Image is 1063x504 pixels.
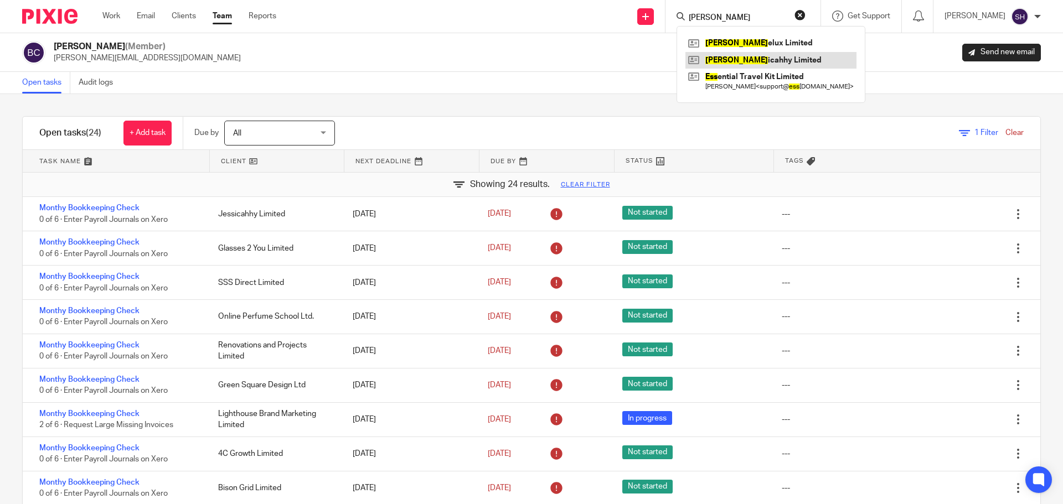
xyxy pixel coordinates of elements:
div: Bison Grid Limited [207,477,342,499]
span: [DATE] [488,278,511,286]
div: [DATE] [342,237,476,259]
a: Send new email [962,44,1041,61]
div: Jessicahhy Limited [207,203,342,225]
span: Not started [622,240,673,254]
span: Not started [622,206,673,220]
span: [DATE] [488,450,511,458]
a: Monthy Bookkeeping Check [39,376,140,383]
span: 0 of 6 · Enter Payroll Journals on Xero [39,250,168,258]
span: Filter [974,129,998,137]
a: Monthy Bookkeeping Check [39,273,140,280]
a: Email [137,11,155,22]
a: Monthy Bookkeeping Check [39,479,140,486]
div: --- [782,414,790,425]
span: Status [626,156,653,165]
span: 1 [974,129,979,137]
a: Clear [1005,129,1024,137]
span: Not started [622,274,673,288]
img: svg%3E [1011,8,1029,25]
div: Renovations and Projects Limited [207,334,342,368]
img: svg%3E [22,41,45,64]
span: Not started [622,342,673,356]
div: [DATE] [342,203,476,225]
div: --- [782,243,790,254]
input: Search [688,13,787,23]
a: Monthy Bookkeeping Check [39,204,140,212]
div: [DATE] [342,340,476,362]
span: 0 of 6 · Enter Payroll Journals on Xero [39,353,168,361]
a: Audit logs [79,72,121,93]
div: 4C Growth Limited [207,443,342,465]
div: --- [782,277,790,288]
p: Due by [194,127,219,138]
span: 0 of 6 · Enter Payroll Journals on Xero [39,284,168,292]
span: [DATE] [488,210,511,218]
div: [DATE] [342,443,476,465]
h1: Open tasks [39,127,101,139]
a: Clients [172,11,196,22]
span: 2 of 6 · Request Large Missing Invoices [39,421,173,429]
button: Clear [794,9,806,20]
span: Not started [622,309,673,323]
span: (24) [86,128,101,137]
span: [DATE] [488,484,511,492]
span: 0 of 6 · Enter Payroll Journals on Xero [39,319,168,326]
span: 0 of 6 · Enter Payroll Journals on Xero [39,490,168,497]
a: Monthy Bookkeeping Check [39,444,140,452]
div: --- [782,380,790,391]
a: Monthy Bookkeeping Check [39,341,140,349]
h2: [PERSON_NAME] [54,41,241,53]
div: [DATE] [342,305,476,328]
span: Showing 24 results. [470,178,550,191]
a: Monthy Bookkeeping Check [39,410,140,418]
span: [DATE] [488,313,511,320]
span: Not started [622,445,673,459]
div: --- [782,345,790,356]
div: --- [782,209,790,220]
div: SSS Direct Limited [207,272,342,294]
div: Online Perfume School Ltd. [207,305,342,328]
img: Pixie [22,9,78,24]
span: In progress [622,411,672,425]
span: [DATE] [488,381,511,389]
span: Not started [622,480,673,493]
a: Monthy Bookkeeping Check [39,238,140,246]
div: Green Square Design Ltd [207,374,342,396]
div: Lighthouse Brand Marketing Limited [207,403,342,437]
span: [DATE] [488,415,511,423]
span: Tags [785,156,804,165]
span: [DATE] [488,347,511,355]
a: + Add task [123,121,172,146]
div: [DATE] [342,374,476,396]
a: Reports [249,11,276,22]
a: Monthy Bookkeeping Check [39,307,140,315]
a: Work [102,11,120,22]
span: [DATE] [488,245,511,252]
span: 0 of 6 · Enter Payroll Journals on Xero [39,387,168,394]
div: --- [782,482,790,493]
div: [DATE] [342,477,476,499]
p: [PERSON_NAME] [945,11,1005,22]
span: 0 of 6 · Enter Payroll Journals on Xero [39,216,168,224]
a: Open tasks [22,72,70,93]
a: Clear filter [561,180,610,189]
span: 0 of 6 · Enter Payroll Journals on Xero [39,455,168,463]
p: [PERSON_NAME][EMAIL_ADDRESS][DOMAIN_NAME] [54,53,241,64]
div: Glasses 2 You Limited [207,237,342,259]
span: Not started [622,377,673,391]
div: --- [782,448,790,459]
span: Get Support [848,12,890,20]
a: Team [213,11,232,22]
div: [DATE] [342,272,476,294]
span: (Member) [125,42,166,51]
div: --- [782,311,790,322]
span: All [233,129,241,137]
div: [DATE] [342,408,476,430]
